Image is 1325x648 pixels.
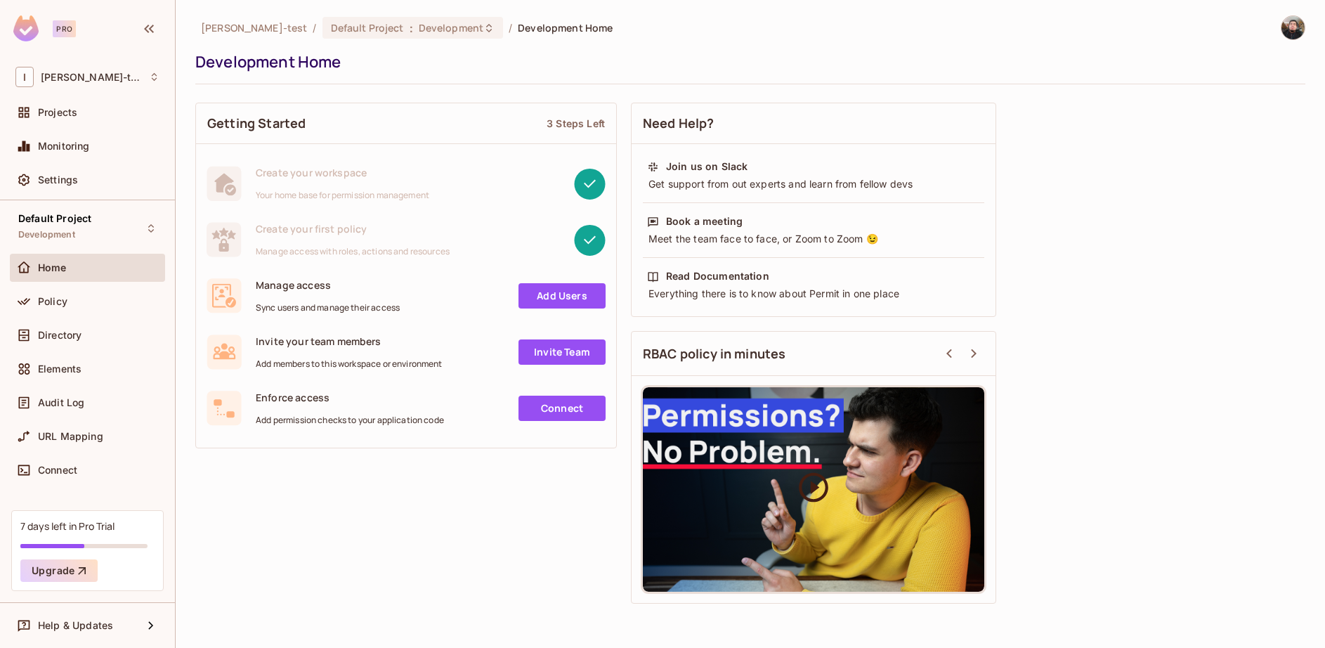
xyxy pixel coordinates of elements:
[256,278,400,292] span: Manage access
[41,72,142,83] span: Workspace: Ignacio-test
[647,287,980,301] div: Everything there is to know about Permit in one place
[256,335,443,348] span: Invite your team members
[518,21,613,34] span: Development Home
[666,269,769,283] div: Read Documentation
[666,160,748,174] div: Join us on Slack
[38,363,81,375] span: Elements
[256,415,444,426] span: Add permission checks to your application code
[20,559,98,582] button: Upgrade
[256,222,450,235] span: Create your first policy
[38,296,67,307] span: Policy
[256,166,429,179] span: Create your workspace
[38,174,78,186] span: Settings
[1281,16,1305,39] img: Ignacio Suarez
[18,213,91,224] span: Default Project
[331,21,404,34] span: Default Project
[15,67,34,87] span: I
[53,20,76,37] div: Pro
[256,302,400,313] span: Sync users and manage their access
[38,397,84,408] span: Audit Log
[18,229,75,240] span: Development
[256,246,450,257] span: Manage access with roles, actions and resources
[256,391,444,404] span: Enforce access
[195,51,1298,72] div: Development Home
[38,262,67,273] span: Home
[38,107,77,118] span: Projects
[643,345,785,363] span: RBAC policy in minutes
[256,190,429,201] span: Your home base for permission management
[38,330,81,341] span: Directory
[647,177,980,191] div: Get support from out experts and learn from fellow devs
[647,232,980,246] div: Meet the team face to face, or Zoom to Zoom 😉
[518,396,606,421] a: Connect
[38,620,113,631] span: Help & Updates
[643,115,714,132] span: Need Help?
[518,283,606,309] a: Add Users
[13,15,39,41] img: SReyMgAAAABJRU5ErkJggg==
[256,358,443,370] span: Add members to this workspace or environment
[509,21,512,34] li: /
[409,22,414,34] span: :
[547,117,605,130] div: 3 Steps Left
[20,519,115,533] div: 7 days left in Pro Trial
[518,339,606,365] a: Invite Team
[207,115,306,132] span: Getting Started
[201,21,307,34] span: the active workspace
[419,21,483,34] span: Development
[38,431,103,442] span: URL Mapping
[38,141,90,152] span: Monitoring
[38,465,77,476] span: Connect
[666,214,743,228] div: Book a meeting
[313,21,316,34] li: /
